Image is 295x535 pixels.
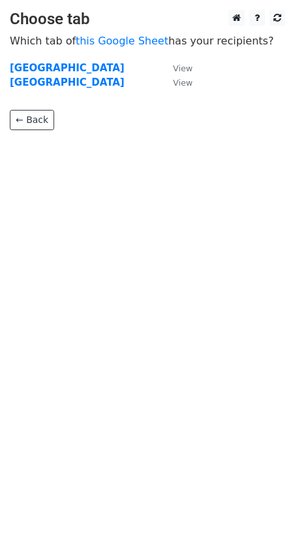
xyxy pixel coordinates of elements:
[76,35,168,47] a: this Google Sheet
[160,77,193,88] a: View
[160,62,193,74] a: View
[10,34,285,48] p: Which tab of has your recipients?
[10,110,54,130] a: ← Back
[10,10,285,29] h3: Choose tab
[10,77,125,88] a: [GEOGRAPHIC_DATA]
[173,78,193,88] small: View
[10,62,125,74] a: [GEOGRAPHIC_DATA]
[173,63,193,73] small: View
